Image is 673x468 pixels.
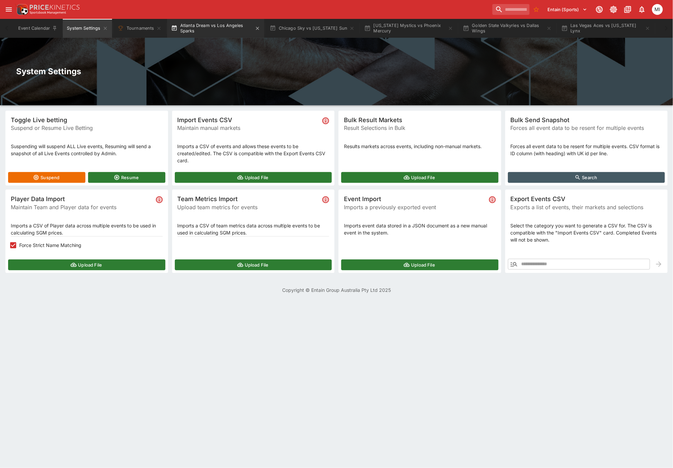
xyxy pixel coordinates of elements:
span: Forces all event data to be resent for multiple events [511,124,663,132]
span: Maintain manual markets [178,124,320,132]
button: Connected to PK [593,3,605,16]
button: Atlanta Dream vs Los Angeles Sparks [167,19,264,38]
button: Upload File [341,172,499,183]
h2: System Settings [16,66,657,77]
span: Bulk Result Markets [344,116,496,124]
span: Bulk Send Snapshot [511,116,663,124]
button: Upload File [8,259,165,270]
button: Upload File [175,172,332,183]
button: Las Vegas Aces vs [US_STATE] Lynx [557,19,654,38]
p: Results markets across events, including non-manual markets. [344,143,496,150]
button: Tournaments [113,19,166,38]
button: System Settings [63,19,112,38]
span: Team Metrics Import [178,195,320,203]
button: Upload File [341,259,499,270]
span: Export Events CSV [511,195,663,203]
span: Upload team metrics for events [178,203,320,211]
p: Imports a CSV of team metrics data across multiple events to be used in calculating SGM prices. [178,222,329,236]
button: No Bookmarks [531,4,542,15]
span: Import Events CSV [178,116,320,124]
span: Force Strict Name Matching [19,242,81,249]
p: Imports event data stored in a JSON document as a new manual event in the system. [344,222,496,236]
p: Select the category you want to generate a CSV for. The CSV is compatible with the "Import Events... [511,222,663,243]
button: Resume [88,172,165,183]
button: Event Calendar [14,19,61,38]
p: Forces all event data to be resent for multiple events. CSV format is ID column (with heading) wi... [511,143,663,157]
button: Select Tenant [544,4,591,15]
span: Toggle Live betting [11,116,163,124]
span: Player Data Import [11,195,153,203]
button: Documentation [622,3,634,16]
button: [US_STATE] Mystics vs Phoenix Mercury [360,19,457,38]
button: open drawer [3,3,15,16]
button: michael.wilczynski [650,2,665,17]
p: Suspending will suspend ALL Live events, Resuming will send a snapshot of all Live Events control... [11,143,163,157]
img: PriceKinetics Logo [15,3,28,16]
button: Search [508,172,665,183]
p: Imports a CSV of events and allows these events to be created/edited. The CSV is compatible with ... [178,143,329,164]
span: Event Import [344,195,486,203]
span: Imports a previously exported event [344,203,486,211]
button: Chicago Sky vs [US_STATE] Sun [266,19,359,38]
button: Suspend [8,172,85,183]
input: search [492,4,530,15]
button: Notifications [636,3,648,16]
p: Imports a CSV of Player data across multiple events to be used in calculating SGM prices. [11,222,163,236]
span: Maintain Team and Player data for events [11,203,153,211]
img: PriceKinetics [30,5,80,10]
img: Sportsbook Management [30,11,66,14]
button: Upload File [175,259,332,270]
button: Toggle light/dark mode [608,3,620,16]
button: Golden State Valkyries vs Dallas Wings [459,19,556,38]
span: Result Selections in Bulk [344,124,496,132]
span: Exports a list of events, their markets and selections [511,203,663,211]
div: michael.wilczynski [652,4,663,15]
span: Suspend or Resume Live Betting [11,124,163,132]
